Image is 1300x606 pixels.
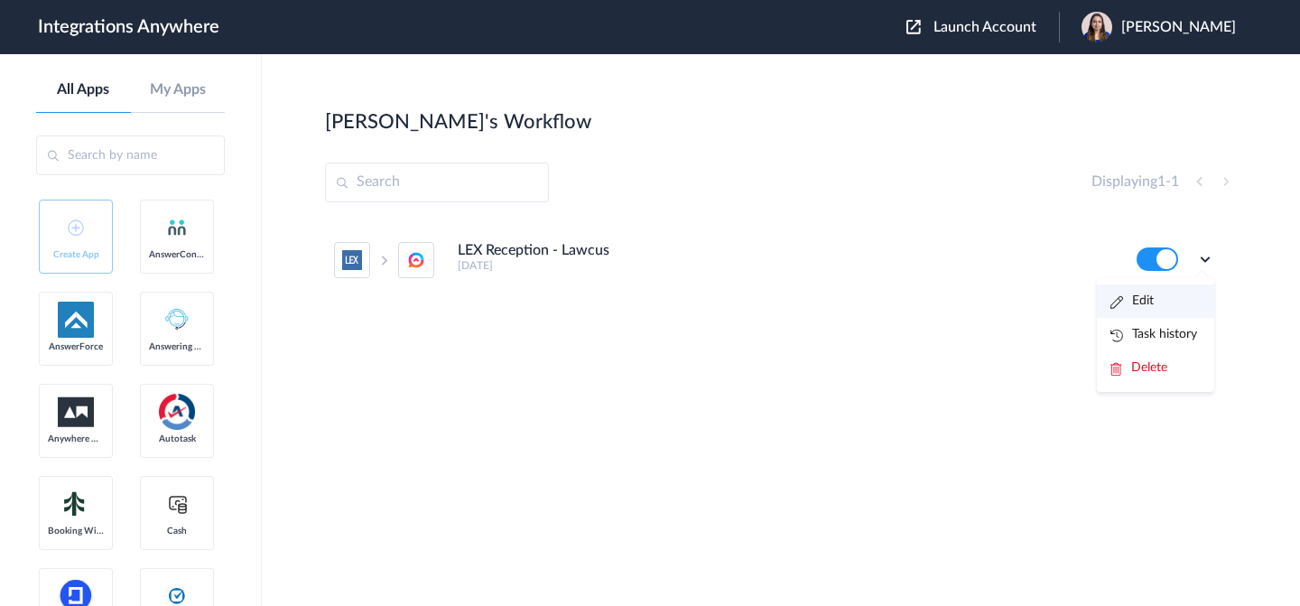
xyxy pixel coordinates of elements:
[68,219,84,236] img: add-icon.svg
[58,488,94,520] img: Setmore_Logo.svg
[149,526,205,536] span: Cash
[1110,294,1154,307] a: Edit
[38,16,219,38] h1: Integrations Anywhere
[906,20,921,34] img: launch-acct-icon.svg
[1131,361,1167,374] span: Delete
[1082,12,1112,42] img: 2af217df-18b2-4e4c-9b32-498ee3b53f90.jpeg
[1110,328,1197,340] a: Task history
[48,526,104,536] span: Booking Widget
[325,110,591,134] h2: [PERSON_NAME]'s Workflow
[906,19,1059,36] button: Launch Account
[1171,174,1179,189] span: 1
[1157,174,1165,189] span: 1
[1121,19,1236,36] span: [PERSON_NAME]
[48,434,104,444] span: Anywhere Works
[48,249,104,260] span: Create App
[58,302,94,338] img: af-app-logo.svg
[458,242,609,259] h4: LEX Reception - Lawcus
[166,217,188,238] img: answerconnect-logo.svg
[131,81,226,98] a: My Apps
[166,493,189,515] img: cash-logo.svg
[159,394,195,430] img: autotask.png
[1091,173,1179,191] h4: Displaying -
[325,163,549,202] input: Search
[458,259,1112,272] h5: [DATE]
[58,397,94,427] img: aww.png
[149,249,205,260] span: AnswerConnect
[159,302,195,338] img: Answering_service.png
[149,434,205,444] span: Autotask
[36,81,131,98] a: All Apps
[933,20,1036,34] span: Launch Account
[48,341,104,352] span: AnswerForce
[36,135,225,175] input: Search by name
[149,341,205,352] span: Answering Service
